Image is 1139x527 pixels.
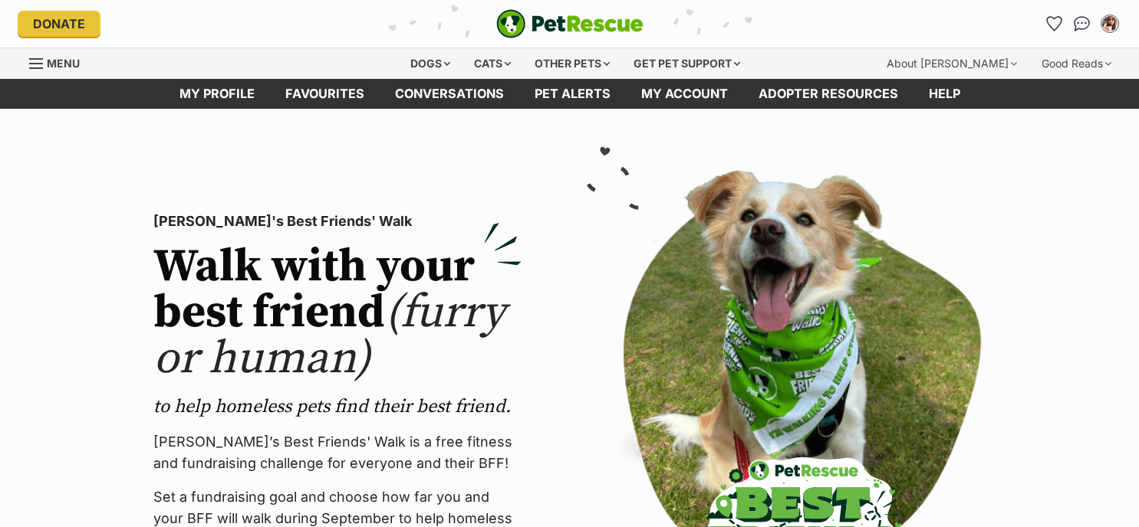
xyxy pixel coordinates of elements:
[153,431,522,474] p: [PERSON_NAME]’s Best Friends' Walk is a free fitness and fundraising challenge for everyone and t...
[1031,48,1122,79] div: Good Reads
[1042,11,1067,36] a: Favourites
[1102,16,1118,31] img: Natasha Braslin profile pic
[743,79,914,109] a: Adopter resources
[47,57,80,70] span: Menu
[29,48,91,76] a: Menu
[153,284,505,388] span: (furry or human)
[153,211,522,232] p: [PERSON_NAME]'s Best Friends' Walk
[18,11,100,37] a: Donate
[496,9,644,38] a: PetRescue
[496,9,644,38] img: logo-e224e6f780fb5917bec1dbf3a21bbac754714ae5b6737aabdf751b685950b380.svg
[524,48,621,79] div: Other pets
[876,48,1028,79] div: About [PERSON_NAME]
[463,48,522,79] div: Cats
[1042,11,1122,36] ul: Account quick links
[623,48,751,79] div: Get pet support
[153,244,522,382] h2: Walk with your best friend
[1070,11,1095,36] a: Conversations
[164,79,270,109] a: My profile
[914,79,976,109] a: Help
[1074,16,1090,31] img: chat-41dd97257d64d25036548639549fe6c8038ab92f7586957e7f3b1b290dea8141.svg
[270,79,380,109] a: Favourites
[400,48,461,79] div: Dogs
[380,79,519,109] a: conversations
[626,79,743,109] a: My account
[1098,11,1122,36] button: My account
[153,394,522,419] p: to help homeless pets find their best friend.
[519,79,626,109] a: Pet alerts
